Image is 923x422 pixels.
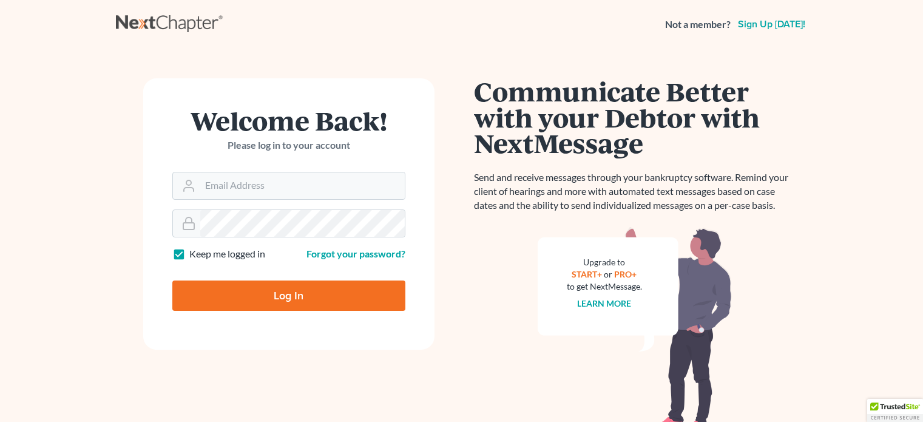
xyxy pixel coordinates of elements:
strong: Not a member? [665,18,731,32]
div: Upgrade to [567,256,642,268]
p: Send and receive messages through your bankruptcy software. Remind your client of hearings and mo... [474,171,796,213]
input: Email Address [200,172,405,199]
a: Sign up [DATE]! [735,19,808,29]
div: TrustedSite Certified [867,399,923,422]
p: Please log in to your account [172,138,405,152]
a: START+ [572,269,602,279]
a: Forgot your password? [306,248,405,259]
input: Log In [172,281,405,311]
a: Learn more [577,298,631,308]
label: Keep me logged in [189,247,265,261]
h1: Communicate Better with your Debtor with NextMessage [474,78,796,156]
span: or [604,269,612,279]
div: to get NextMessage. [567,281,642,293]
h1: Welcome Back! [172,107,405,134]
a: PRO+ [614,269,637,279]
